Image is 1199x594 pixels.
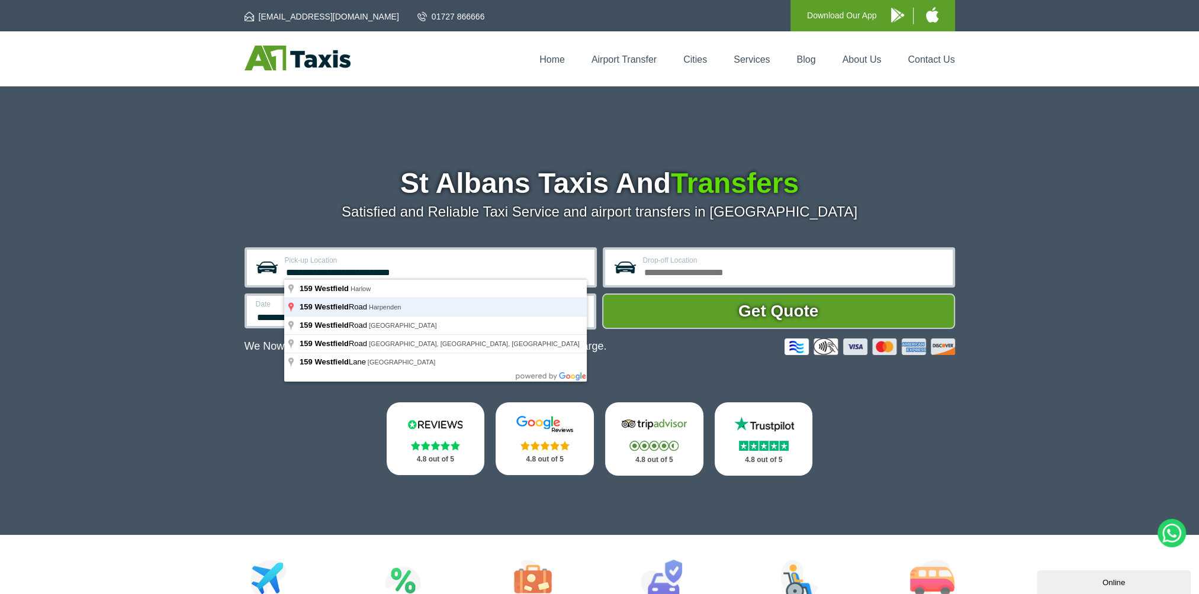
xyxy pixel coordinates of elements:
[300,321,313,330] span: 159
[368,359,436,366] span: [GEOGRAPHIC_DATA]
[314,284,349,293] span: Westfield
[285,257,587,264] label: Pick-up Location
[629,441,679,451] img: Stars
[796,54,815,64] a: Blog
[509,415,580,433] img: Google
[245,340,607,353] p: We Now Accept Card & Contactless Payment In
[300,321,369,330] span: Road
[245,169,955,198] h1: St Albans Taxis And
[417,11,485,22] a: 01727 866666
[785,338,955,355] img: Credit And Debit Cards
[683,54,707,64] a: Cities
[245,46,351,70] img: A1 Taxis St Albans LTD
[891,8,904,22] img: A1 Taxis Android App
[300,302,313,311] span: 159
[300,284,313,293] span: 159
[739,441,789,451] img: Stars
[314,339,349,348] span: Westfield
[245,11,399,22] a: [EMAIL_ADDRESS][DOMAIN_NAME]
[520,441,570,450] img: Stars
[509,452,581,467] p: 4.8 out of 5
[369,322,437,329] span: [GEOGRAPHIC_DATA]
[256,301,408,308] label: Date
[602,293,955,329] button: Get Quote
[619,415,690,433] img: Tripadvisor
[926,7,938,22] img: A1 Taxis iPhone App
[496,402,594,475] a: Google Stars 4.8 out of 5
[539,54,565,64] a: Home
[387,402,485,475] a: Reviews.io Stars 4.8 out of 5
[1037,568,1193,594] iframe: chat widget
[715,402,813,476] a: Trustpilot Stars 4.8 out of 5
[605,402,703,476] a: Tripadvisor Stars 4.8 out of 5
[369,340,580,347] span: [GEOGRAPHIC_DATA], [GEOGRAPHIC_DATA], [GEOGRAPHIC_DATA]
[843,54,882,64] a: About Us
[369,304,401,311] span: Harpenden
[908,54,954,64] a: Contact Us
[300,302,369,311] span: Road
[728,453,800,467] p: 4.8 out of 5
[592,54,657,64] a: Airport Transfer
[400,452,472,467] p: 4.8 out of 5
[300,357,313,366] span: 159
[300,339,313,348] span: 159
[351,285,371,292] span: Harlow
[300,357,368,366] span: Lane
[643,257,946,264] label: Drop-off Location
[314,321,349,330] span: Westfield
[671,167,799,199] span: Transfers
[618,453,690,467] p: 4.8 out of 5
[728,415,799,433] img: Trustpilot
[245,204,955,220] p: Satisfied and Reliable Taxi Service and airport transfers in [GEOGRAPHIC_DATA]
[314,302,349,311] span: Westfield
[300,339,369,348] span: Road
[411,441,460,450] img: Stars
[314,357,349,366] span: Westfield
[400,415,471,433] img: Reviews.io
[807,8,877,23] p: Download Our App
[734,54,770,64] a: Services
